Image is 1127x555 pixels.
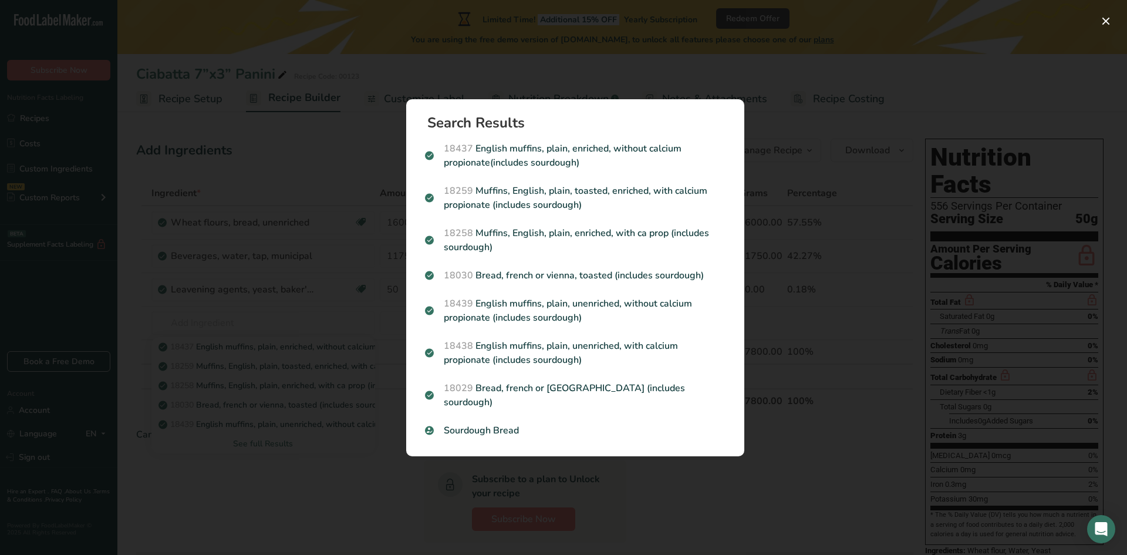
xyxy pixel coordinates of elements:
[425,381,726,409] p: Bread, french or [GEOGRAPHIC_DATA] (includes sourdough)
[444,339,473,352] span: 18438
[1087,515,1115,543] div: Open Intercom Messenger
[425,423,726,438] p: Sourdough Bread
[425,268,726,282] p: Bread, french or vienna, toasted (includes sourdough)
[444,227,473,240] span: 18258
[444,297,473,310] span: 18439
[427,116,733,130] h1: Search Results
[444,142,473,155] span: 18437
[425,184,726,212] p: Muffins, English, plain, toasted, enriched, with calcium propionate (includes sourdough)
[425,297,726,325] p: English muffins, plain, unenriched, without calcium propionate (includes sourdough)
[425,226,726,254] p: Muffins, English, plain, enriched, with ca prop (includes sourdough)
[444,184,473,197] span: 18259
[425,142,726,170] p: English muffins, plain, enriched, without calcium propionate(includes sourdough)
[444,382,473,395] span: 18029
[444,269,473,282] span: 18030
[425,339,726,367] p: English muffins, plain, unenriched, with calcium propionate (includes sourdough)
